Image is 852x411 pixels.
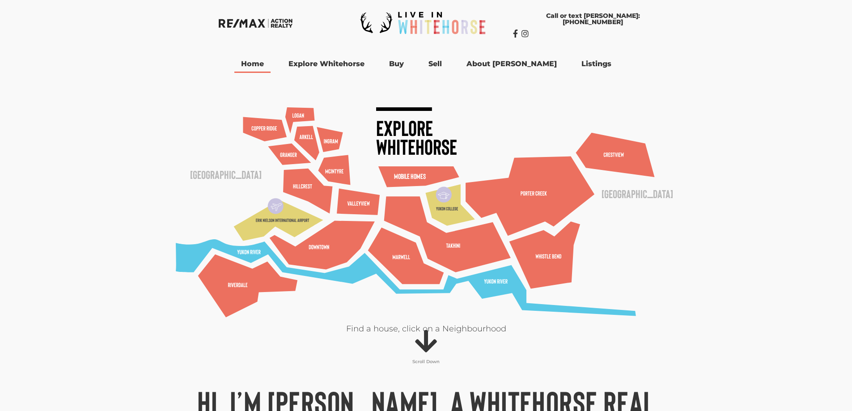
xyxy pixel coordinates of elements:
a: Listings [575,55,618,73]
a: Sell [422,55,449,73]
span: Call or text [PERSON_NAME]: [PHONE_NUMBER] [522,13,664,25]
text: Mobile Homes [394,172,426,180]
a: Call or text [PERSON_NAME]: [PHONE_NUMBER] [513,8,673,30]
a: Home [234,55,271,73]
text: Explore [376,114,433,140]
text: [GEOGRAPHIC_DATA] [602,186,673,200]
text: Whitehorse [376,133,457,159]
a: About [PERSON_NAME] [460,55,564,73]
p: Find a house, click on a Neighbourhood [176,323,677,335]
a: Explore Whitehorse [282,55,371,73]
nav: Menu [180,55,672,73]
a: Buy [382,55,411,73]
text: [GEOGRAPHIC_DATA] [190,167,262,181]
